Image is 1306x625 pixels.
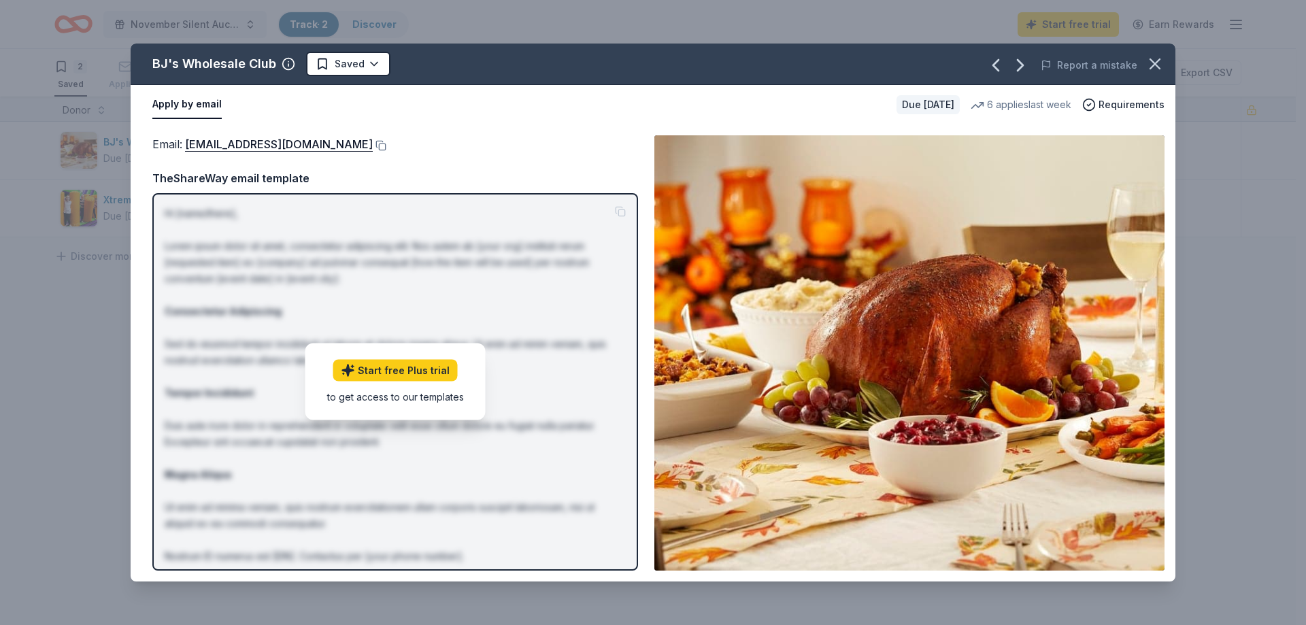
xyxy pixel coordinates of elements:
[165,305,282,317] strong: Consectetur Adipiscing
[152,137,373,151] span: Email :
[654,135,1165,571] img: Image for BJ's Wholesale Club
[333,360,458,382] a: Start free Plus trial
[971,97,1071,113] div: 6 applies last week
[327,390,464,404] div: to get access to our templates
[152,90,222,119] button: Apply by email
[165,469,231,480] strong: Magna Aliqua
[1082,97,1165,113] button: Requirements
[1099,97,1165,113] span: Requirements
[897,95,960,114] div: Due [DATE]
[335,56,365,72] span: Saved
[152,53,276,75] div: BJ's Wholesale Club
[165,387,254,399] strong: Tempor Incididunt
[185,135,373,153] a: [EMAIL_ADDRESS][DOMAIN_NAME]
[165,205,626,613] p: Hi [name/there], Lorem ipsum dolor sit amet, consectetur adipiscing elit. Nos autem ab [your org]...
[306,52,390,76] button: Saved
[152,169,638,187] div: TheShareWay email template
[1041,57,1137,73] button: Report a mistake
